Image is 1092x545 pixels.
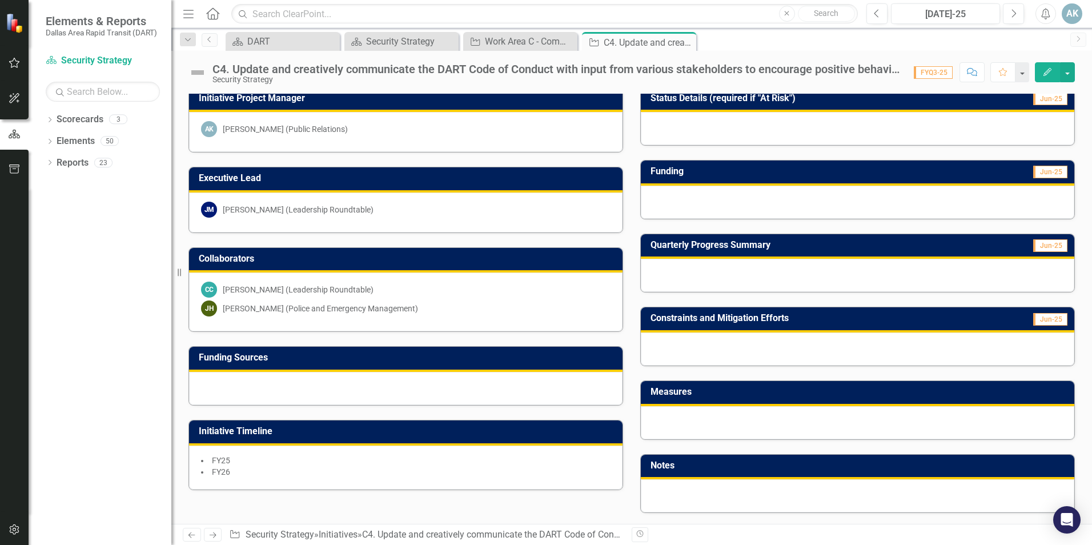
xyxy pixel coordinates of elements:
span: Jun-25 [1033,313,1067,326]
div: [PERSON_NAME] (Police and Emergency Management) [223,303,418,314]
div: Work Area C - Communication & Education [485,34,575,49]
span: Jun-25 [1033,93,1067,105]
h3: Collaborators [199,254,617,264]
small: Dallas Area Rapid Transit (DART) [46,28,157,37]
div: 3 [109,115,127,125]
div: JM [201,202,217,218]
a: Elements [57,135,95,148]
img: ClearPoint Strategy [6,13,26,33]
a: Security Strategy [246,529,314,540]
div: DART [247,34,337,49]
div: [PERSON_NAME] (Leadership Roundtable) [223,204,374,215]
div: [DATE]-25 [895,7,996,21]
input: Search Below... [46,82,160,102]
div: [PERSON_NAME] (Leadership Roundtable) [223,284,374,295]
h3: Notes [651,460,1069,471]
a: Initiatives [319,529,358,540]
div: Security Strategy [366,34,456,49]
div: C4. Update and creatively communicate the DART Code of Conduct with input from various stakeholde... [604,35,693,50]
h3: Funding Sources [199,352,617,363]
a: DART [228,34,337,49]
button: [DATE]-25 [891,3,1000,24]
div: CC [201,282,217,298]
span: FY25 [212,456,230,465]
h3: Initiative Project Manager [199,93,617,103]
div: 23 [94,158,113,167]
span: Search [814,9,838,18]
span: Elements & Reports [46,14,157,28]
h3: Constraints and Mitigation Efforts [651,313,983,323]
button: AK [1062,3,1082,24]
div: C4. Update and creatively communicate the DART Code of Conduct with input from various stakeholde... [212,63,902,75]
input: Search ClearPoint... [231,4,858,24]
img: Not Defined [188,63,207,82]
a: Security Strategy [46,54,160,67]
a: Work Area C - Communication & Education [466,34,575,49]
a: Reports [57,157,89,170]
h3: Status Details (required if "At Risk") [651,93,986,103]
span: Jun-25 [1033,239,1067,252]
div: [PERSON_NAME] (Public Relations) [223,123,348,135]
h3: Measures [651,387,1069,397]
h3: Initiative Timeline [199,426,617,436]
div: C4. Update and creatively communicate the DART Code of Conduct with input from various stakeholde... [362,529,909,540]
h3: Funding [651,166,853,177]
a: Security Strategy [347,34,456,49]
div: 50 [101,137,119,146]
div: Security Strategy [212,75,902,84]
div: » » [229,528,623,542]
span: FYQ3-25 [914,66,953,79]
span: Jun-25 [1033,166,1067,178]
div: Open Intercom Messenger [1053,506,1081,534]
button: Search [798,6,855,22]
span: FY26 [212,467,230,476]
div: JH [201,300,217,316]
h3: Quarterly Progress Summary [651,240,973,250]
a: Scorecards [57,113,103,126]
h3: Executive Lead [199,173,617,183]
div: AK [201,121,217,137]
